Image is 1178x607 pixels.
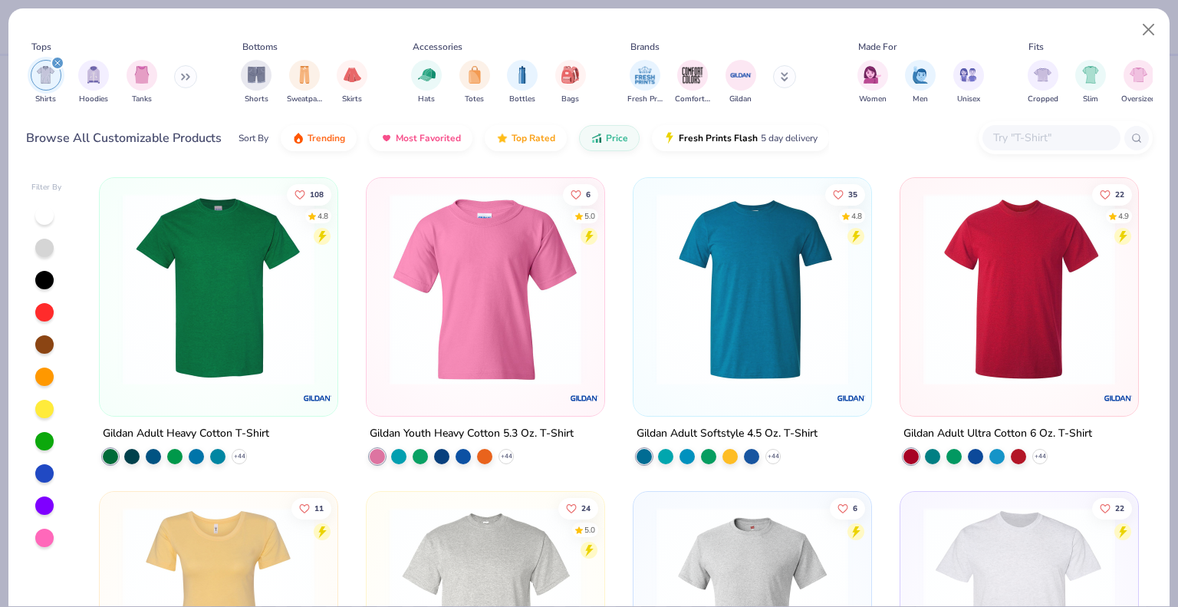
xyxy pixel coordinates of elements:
span: Trending [308,132,345,144]
img: Hats Image [418,66,436,84]
span: 5 day delivery [761,130,818,147]
img: Shirts Image [37,66,54,84]
img: Men Image [912,66,929,84]
div: filter for Shorts [241,60,271,105]
button: filter button [953,60,984,105]
span: + 44 [501,452,512,461]
div: filter for Gildan [726,60,756,105]
img: Women Image [864,66,881,84]
span: 11 [315,504,324,512]
img: Gildan logo [836,383,867,414]
span: + 44 [1034,452,1045,461]
button: Fresh Prints Flash5 day delivery [652,125,829,151]
button: Price [579,125,640,151]
button: filter button [287,60,322,105]
img: Totes Image [466,66,483,84]
div: filter for Hoodies [78,60,109,105]
span: 22 [1115,190,1124,198]
img: Gildan logo [1102,383,1133,414]
button: Like [1092,497,1132,519]
button: filter button [1028,60,1058,105]
button: filter button [555,60,586,105]
img: Skirts Image [344,66,361,84]
button: filter button [241,60,271,105]
img: Gildan logo [569,383,600,414]
button: filter button [459,60,490,105]
button: filter button [31,60,61,105]
img: db3463ef-4353-4609-ada1-7539d9cdc7e6 [382,193,589,385]
div: Browse All Customizable Products [26,129,222,147]
span: Hats [418,94,435,105]
button: filter button [1075,60,1106,105]
div: filter for Oversized [1121,60,1156,105]
span: 108 [311,190,324,198]
img: 6e5b4623-b2d7-47aa-a31d-c127d7126a18 [649,193,856,385]
img: most_fav.gif [380,132,393,144]
div: filter for Comfort Colors [675,60,710,105]
button: filter button [627,60,663,105]
button: filter button [675,60,710,105]
button: Like [830,497,865,519]
div: Gildan Youth Heavy Cotton 5.3 Oz. T-Shirt [370,424,574,444]
div: Gildan Adult Heavy Cotton T-Shirt [103,424,269,444]
button: filter button [1121,60,1156,105]
button: filter button [337,60,367,105]
div: filter for Shirts [31,60,61,105]
span: Tanks [132,94,152,105]
button: filter button [127,60,157,105]
button: filter button [507,60,538,105]
img: Cropped Image [1034,66,1051,84]
button: filter button [726,60,756,105]
img: Bags Image [561,66,578,84]
div: filter for Tanks [127,60,157,105]
img: flash.gif [663,132,676,144]
img: Slim Image [1082,66,1099,84]
div: filter for Totes [459,60,490,105]
div: Gildan Adult Softstyle 4.5 Oz. T-Shirt [637,424,818,444]
button: Like [1092,183,1132,205]
img: trending.gif [292,132,304,144]
span: 6 [853,504,857,512]
div: filter for Men [905,60,936,105]
button: Most Favorited [369,125,472,151]
img: Unisex Image [959,66,977,84]
span: Shorts [245,94,268,105]
div: 4.8 [318,210,329,222]
button: Like [288,183,332,205]
span: Hoodies [79,94,108,105]
span: + 44 [767,452,778,461]
img: Hoodies Image [85,66,102,84]
img: Bottles Image [514,66,531,84]
img: 3c1a081b-6ca8-4a00-a3b6-7ee979c43c2b [916,193,1123,385]
span: Shirts [35,94,56,105]
img: Gildan Image [729,64,752,87]
button: Top Rated [485,125,567,151]
div: filter for Skirts [337,60,367,105]
img: Comfort Colors Image [681,64,704,87]
span: 24 [581,504,591,512]
div: filter for Bottles [507,60,538,105]
span: + 44 [234,452,245,461]
div: Brands [630,40,660,54]
button: Like [563,183,598,205]
span: 6 [586,190,591,198]
span: Cropped [1028,94,1058,105]
div: Sort By [239,131,268,145]
span: Totes [465,94,484,105]
span: Slim [1083,94,1098,105]
button: Close [1134,15,1163,45]
span: Bottles [509,94,535,105]
span: Men [913,94,928,105]
img: Fresh Prints Image [633,64,656,87]
div: filter for Slim [1075,60,1106,105]
div: filter for Fresh Prints [627,60,663,105]
span: Most Favorited [396,132,461,144]
span: 22 [1115,504,1124,512]
div: Made For [858,40,897,54]
button: filter button [78,60,109,105]
span: Bags [561,94,579,105]
div: Tops [31,40,51,54]
div: 5.0 [584,210,595,222]
img: Sweatpants Image [296,66,313,84]
span: Oversized [1121,94,1156,105]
